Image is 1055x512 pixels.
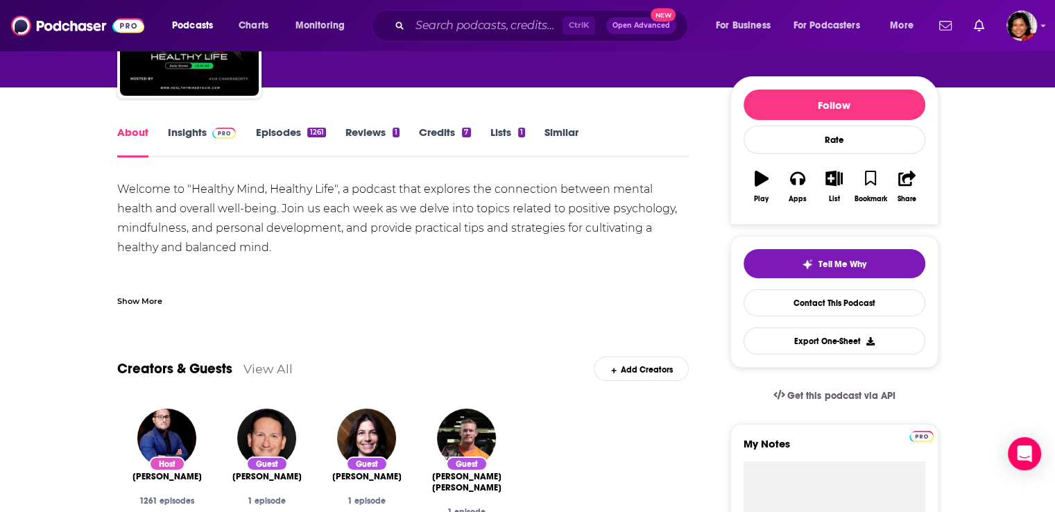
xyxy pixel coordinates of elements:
[232,471,302,482] a: Freddie Rappina
[909,429,934,442] a: Pro website
[337,409,396,468] img: Carly Pepin
[744,89,925,120] button: Follow
[1006,10,1037,41] img: User Profile
[744,126,925,154] div: Rate
[651,8,676,22] span: New
[332,471,402,482] span: [PERSON_NAME]
[706,15,788,37] button: open menu
[11,12,144,39] img: Podchaser - Follow, Share and Rate Podcasts
[132,471,202,482] span: [PERSON_NAME]
[428,471,506,493] span: [PERSON_NAME] [PERSON_NAME]
[419,126,470,157] a: Credits7
[385,10,701,42] div: Search podcasts, credits, & more...
[345,126,400,157] a: Reviews1
[968,14,990,37] a: Show notifications dropdown
[1006,10,1037,41] span: Logged in as terelynbc
[137,409,196,468] img: Avik Chakraborty
[237,409,296,468] img: Freddie Rappina
[889,162,925,212] button: Share
[162,15,231,37] button: open menu
[307,128,325,137] div: 1261
[446,456,488,471] div: Guest
[243,361,293,376] a: View All
[239,16,268,35] span: Charts
[295,16,345,35] span: Monitoring
[816,162,852,212] button: List
[117,126,148,157] a: About
[829,195,840,203] div: List
[1008,437,1041,470] div: Open Intercom Messenger
[437,409,496,468] img: John Graham Harper
[132,471,202,482] a: Avik Chakraborty
[462,128,470,137] div: 7
[332,471,402,482] a: Carly Pepin
[606,17,676,34] button: Open AdvancedNew
[230,15,277,37] a: Charts
[232,471,302,482] span: [PERSON_NAME]
[818,259,866,270] span: Tell Me Why
[346,456,388,471] div: Guest
[428,471,506,493] a: John Graham Harper
[168,126,237,157] a: InsightsPodchaser Pro
[780,162,816,212] button: Apps
[744,162,780,212] button: Play
[754,195,769,203] div: Play
[744,327,925,355] button: Export One-Sheet
[898,195,916,203] div: Share
[286,15,363,37] button: open menu
[128,496,206,506] div: 1261 episodes
[762,379,907,413] a: Get this podcast via API
[490,126,525,157] a: Lists1
[544,126,578,157] a: Similar
[890,16,914,35] span: More
[172,16,213,35] span: Podcasts
[212,128,237,139] img: Podchaser Pro
[563,17,595,35] span: Ctrl K
[802,259,813,270] img: tell me why sparkle
[612,22,670,29] span: Open Advanced
[410,15,563,37] input: Search podcasts, credits, & more...
[255,126,325,157] a: Episodes1261
[744,437,925,461] label: My Notes
[744,249,925,278] button: tell me why sparkleTell Me Why
[784,15,880,37] button: open menu
[909,431,934,442] img: Podchaser Pro
[794,16,860,35] span: For Podcasters
[117,360,232,377] a: Creators & Guests
[228,496,306,506] div: 1 episode
[594,357,689,381] div: Add Creators
[117,180,689,316] div: Welcome to "Healthy Mind, Healthy Life", a podcast that explores the connection between mental he...
[852,162,889,212] button: Bookmark
[880,15,931,37] button: open menu
[518,128,525,137] div: 1
[149,456,185,471] div: Host
[789,195,807,203] div: Apps
[787,390,895,402] span: Get this podcast via API
[716,16,771,35] span: For Business
[246,456,288,471] div: Guest
[328,496,406,506] div: 1 episode
[934,14,957,37] a: Show notifications dropdown
[854,195,886,203] div: Bookmark
[1006,10,1037,41] button: Show profile menu
[744,289,925,316] a: Contact This Podcast
[393,128,400,137] div: 1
